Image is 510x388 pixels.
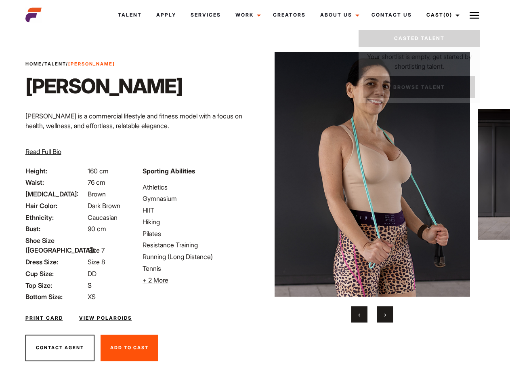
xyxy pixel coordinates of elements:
[359,30,480,47] a: Casted Talent
[25,236,86,255] span: Shoe Size ([GEOGRAPHIC_DATA]):
[25,201,86,211] span: Hair Color:
[25,177,86,187] span: Waist:
[143,252,250,261] li: Running (Long Distance)
[143,229,250,238] li: Pilates
[143,276,168,284] span: + 2 More
[228,4,266,26] a: Work
[470,11,479,20] img: Burger icon
[88,178,105,186] span: 76 cm
[25,269,86,278] span: Cup Size:
[25,189,86,199] span: [MEDICAL_DATA]:
[143,240,250,250] li: Resistance Training
[25,166,86,176] span: Height:
[143,217,250,227] li: Hiking
[111,4,149,26] a: Talent
[88,225,106,233] span: 90 cm
[25,314,63,322] a: Print Card
[25,147,61,156] button: Read Full Bio
[143,167,195,175] strong: Sporting Abilities
[88,190,106,198] span: Brown
[358,310,360,318] span: Previous
[183,4,228,26] a: Services
[68,61,115,67] strong: [PERSON_NAME]
[143,264,250,273] li: Tennis
[88,258,105,266] span: Size 8
[25,111,250,131] p: [PERSON_NAME] is a commercial lifestyle and fitness model with a focus on health, wellness, and e...
[44,61,66,67] a: Talent
[101,335,158,361] button: Add To Cast
[143,182,250,192] li: Athletics
[149,4,183,26] a: Apply
[313,4,364,26] a: About Us
[25,7,42,23] img: cropped-aefm-brand-fav-22-square.png
[443,12,452,18] span: (0)
[363,76,475,98] a: Browse Talent
[88,213,118,221] span: Caucasian
[88,293,96,301] span: XS
[88,270,97,278] span: DD
[419,4,464,26] a: Cast(0)
[88,246,105,254] span: Size 7
[25,335,94,361] button: Contact Agent
[79,314,132,322] a: View Polaroids
[359,47,480,71] p: Your shortlist is empty, get started by shortlisting talent.
[25,257,86,267] span: Dress Size:
[25,74,183,98] h1: [PERSON_NAME]
[25,224,86,234] span: Bust:
[110,345,149,350] span: Add To Cast
[25,292,86,302] span: Bottom Size:
[25,137,250,166] p: Through her modeling and wellness brand, HEAL, she inspires others on their wellness journeys—cha...
[25,280,86,290] span: Top Size:
[143,194,250,203] li: Gymnasium
[25,61,115,67] span: / /
[88,281,92,289] span: S
[266,4,313,26] a: Creators
[25,213,86,222] span: Ethnicity:
[25,61,42,67] a: Home
[88,167,109,175] span: 160 cm
[364,4,419,26] a: Contact Us
[384,310,386,318] span: Next
[88,202,120,210] span: Dark Brown
[143,205,250,215] li: HIIT
[25,148,61,156] span: Read Full Bio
